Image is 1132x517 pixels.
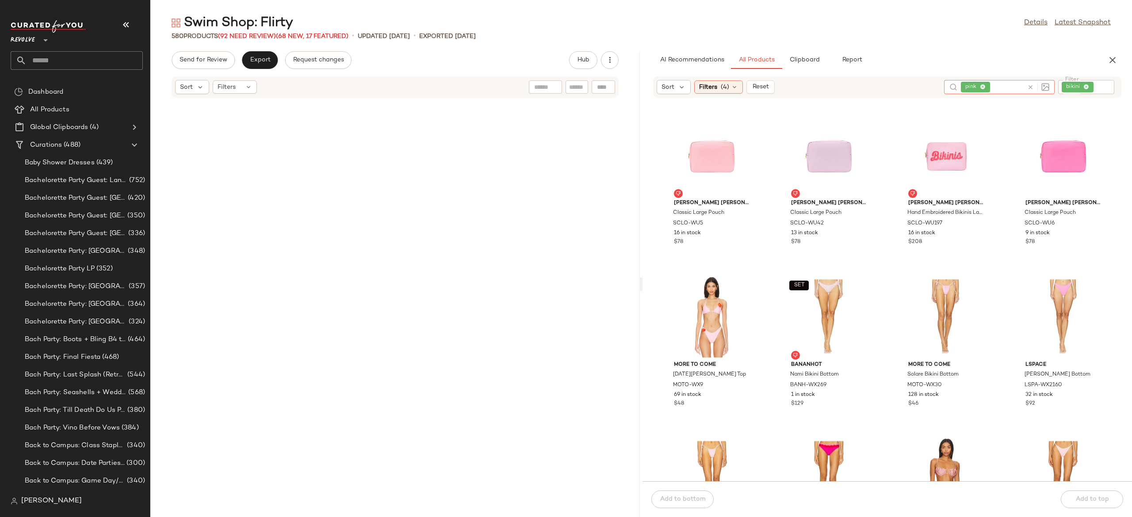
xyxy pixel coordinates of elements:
[674,400,684,408] span: $48
[11,20,86,33] img: cfy_white_logo.C9jOOHJF.svg
[242,51,278,69] button: Export
[14,87,23,96] img: svg%3e
[965,83,980,91] span: pink
[667,114,756,196] img: SCLO-WU5_V1.jpg
[907,220,942,228] span: SCLO-WU197
[352,31,354,42] span: •
[25,299,126,309] span: Bachelorette Party: [GEOGRAPHIC_DATA]
[1025,400,1035,408] span: $92
[25,211,126,221] span: Bachelorette Party Guest: [GEOGRAPHIC_DATA]
[25,352,100,362] span: Bach Party: Final Fiesta
[285,51,352,69] button: Request changes
[25,193,126,203] span: Bachelorette Party Guest: [GEOGRAPHIC_DATA]
[127,281,145,292] span: (357)
[673,381,703,389] span: MOTO-WX9
[1025,371,1090,379] span: [PERSON_NAME] Bottom
[1025,238,1035,246] span: $78
[30,122,88,133] span: Global Clipboards
[790,220,824,228] span: SCLO-WU42
[907,209,983,217] span: Hand Embroidered Bikinis Large Pouch
[784,114,873,196] img: SCLO-WU42_V1.jpg
[1025,391,1053,399] span: 32 in stock
[25,370,126,380] span: Bach Party: Last Splash (Retro [GEOGRAPHIC_DATA])
[577,57,589,64] span: Hub
[25,441,125,451] span: Back to Campus: Class Staples
[1025,209,1076,217] span: Classic Large Pouch
[126,335,145,345] span: (464)
[791,361,866,369] span: Bananhot
[793,282,804,289] span: SET
[120,423,139,433] span: (384)
[358,32,410,41] p: updated [DATE]
[674,361,749,369] span: MORE TO COME
[790,371,839,379] span: Nami Bikini Bottom
[674,391,701,399] span: 69 in stock
[699,83,717,92] span: Filters
[667,275,756,357] img: MOTO-WX9_V1.jpg
[791,238,800,246] span: $78
[791,400,803,408] span: $129
[30,140,62,150] span: Curations
[901,114,990,196] img: SCLO-WU197_V1.jpg
[673,220,703,228] span: SCLO-WU5
[910,191,915,196] img: svg%3e
[126,405,145,415] span: (380)
[126,211,145,221] span: (350)
[1025,199,1101,207] span: [PERSON_NAME] [PERSON_NAME]
[180,83,193,92] span: Sort
[25,405,126,415] span: Bach Party: Till Death Do Us Party
[674,238,683,246] span: $78
[179,57,227,64] span: Send for Review
[791,229,818,237] span: 13 in stock
[949,83,957,91] img: svg%3e
[172,51,235,69] button: Send for Review
[413,31,416,42] span: •
[674,229,701,237] span: 16 in stock
[127,175,145,186] span: (752)
[789,57,819,64] span: Clipboard
[676,191,681,196] img: svg%3e
[126,299,145,309] span: (364)
[738,57,775,64] span: All Products
[1018,275,1108,357] img: LSPA-WX2160_V1.jpg
[276,33,348,40] span: (68 New, 17 Featured)
[25,264,95,274] span: Bachelorette Party LP
[908,229,935,237] span: 16 in stock
[660,57,724,64] span: AI Recommendations
[125,476,145,486] span: (340)
[25,175,127,186] span: Bachelorette Party Guest: Landing Page
[673,371,746,379] span: [DATE][PERSON_NAME] Top
[125,441,145,451] span: (340)
[25,423,120,433] span: Bach Party: Vino Before Vows
[25,228,126,239] span: Bachelorette Party Guest: [GEOGRAPHIC_DATA]
[908,400,918,408] span: $46
[793,353,798,358] img: svg%3e
[790,381,826,389] span: BANH-WX269
[11,498,18,505] img: svg%3e
[126,228,145,239] span: (336)
[752,84,769,91] span: Reset
[1066,83,1083,91] span: bikini
[1025,381,1062,389] span: LSPA-WX2160
[95,264,113,274] span: (352)
[721,83,729,92] span: (4)
[25,158,95,168] span: Baby Shower Dresses
[908,199,983,207] span: [PERSON_NAME] [PERSON_NAME]
[842,57,862,64] span: Report
[25,317,127,327] span: Bachelorette Party: [GEOGRAPHIC_DATA]
[793,191,798,196] img: svg%3e
[218,33,276,40] span: (92 Need Review)
[25,246,126,256] span: Bachelorette Party: [GEOGRAPHIC_DATA]
[25,388,126,398] span: Bach Party: Seashells + Wedding Bells
[62,140,80,150] span: (488)
[126,370,145,380] span: (544)
[907,371,959,379] span: Solare Bikini Bottom
[1055,18,1111,28] a: Latest Snapshot
[126,388,145,398] span: (568)
[1041,83,1049,91] img: svg%3e
[28,87,63,97] span: Dashboard
[908,361,983,369] span: MORE TO COME
[908,238,922,246] span: $208
[789,281,809,290] button: SET
[249,57,270,64] span: Export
